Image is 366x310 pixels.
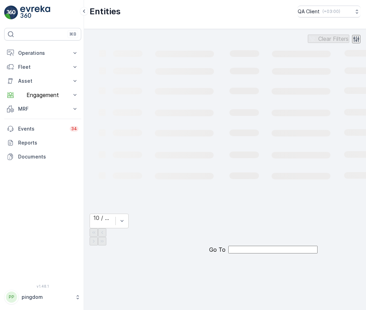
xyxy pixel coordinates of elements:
[4,150,81,164] a: Documents
[4,102,81,116] button: MRF
[4,74,81,88] button: Asset
[4,88,81,102] button: Engagement
[308,35,349,43] button: Clear Filters
[18,139,78,146] p: Reports
[18,64,67,71] p: Fleet
[22,294,71,301] p: pingdom
[18,92,67,98] p: Engagement
[18,105,67,112] p: MRF
[318,36,349,42] p: Clear Filters
[6,291,17,303] div: PP
[18,77,67,84] p: Asset
[90,6,121,17] p: Entities
[69,31,76,37] p: ⌘B
[18,153,78,160] p: Documents
[4,122,81,136] a: Events34
[4,136,81,150] a: Reports
[18,125,66,132] p: Events
[4,6,18,20] img: logo
[4,284,81,288] span: v 1.48.1
[322,9,340,14] p: ( +03:00 )
[298,6,360,17] button: QA Client(+03:00)
[4,60,81,74] button: Fleet
[20,6,50,20] img: logo_light-DOdMpM7g.png
[93,215,112,221] div: 10 / Page
[18,50,67,57] p: Operations
[298,8,320,15] p: QA Client
[71,126,77,132] p: 34
[209,246,226,253] span: Go To
[4,46,81,60] button: Operations
[4,290,81,304] button: PPpingdom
